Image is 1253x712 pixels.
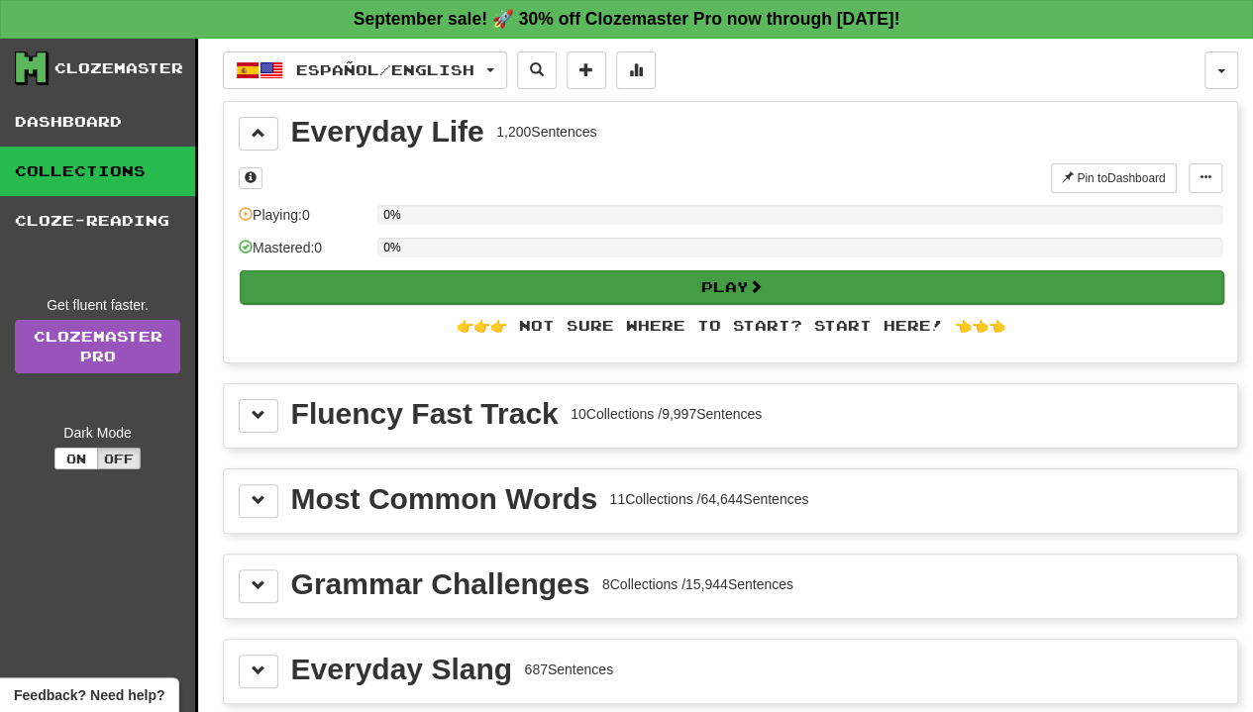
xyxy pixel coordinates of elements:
[54,448,98,469] button: On
[223,51,507,89] button: Español/English
[296,61,474,78] span: Español / English
[609,489,808,509] div: 11 Collections / 64,644 Sentences
[15,295,180,315] div: Get fluent faster.
[240,270,1223,304] button: Play
[239,205,367,238] div: Playing: 0
[15,320,180,373] a: ClozemasterPro
[517,51,557,89] button: Search sentences
[239,316,1222,336] div: 👉👉👉 Not sure where to start? Start here! 👈👈👈
[15,423,180,443] div: Dark Mode
[1051,163,1177,193] button: Pin toDashboard
[54,58,183,78] div: Clozemaster
[524,660,613,679] div: 687 Sentences
[291,655,512,684] div: Everyday Slang
[14,685,164,705] span: Open feedback widget
[291,569,590,599] div: Grammar Challenges
[291,117,484,147] div: Everyday Life
[239,238,367,270] div: Mastered: 0
[567,51,606,89] button: Add sentence to collection
[354,9,900,29] strong: September sale! 🚀 30% off Clozemaster Pro now through [DATE]!
[97,448,141,469] button: Off
[602,574,793,594] div: 8 Collections / 15,944 Sentences
[571,404,762,424] div: 10 Collections / 9,997 Sentences
[496,122,596,142] div: 1,200 Sentences
[291,484,597,514] div: Most Common Words
[291,399,559,429] div: Fluency Fast Track
[616,51,656,89] button: More stats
